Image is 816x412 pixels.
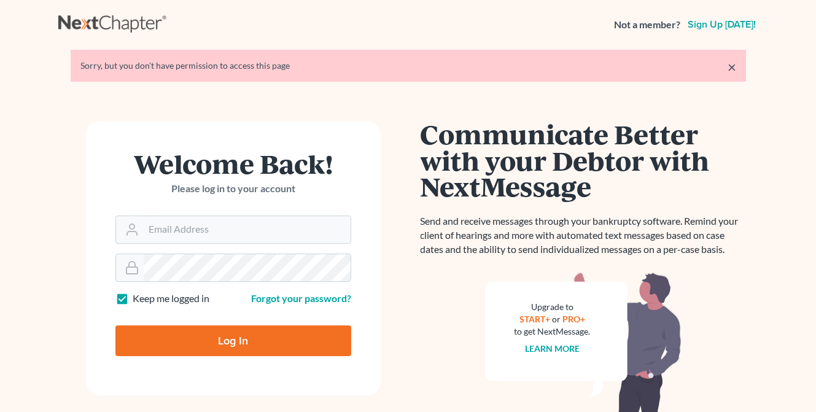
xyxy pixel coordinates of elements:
input: Email Address [144,216,351,243]
p: Please log in to your account [115,182,351,196]
a: Learn more [525,343,580,354]
input: Log In [115,325,351,356]
span: or [552,314,561,324]
h1: Welcome Back! [115,150,351,177]
div: Upgrade to [515,301,591,313]
a: Sign up [DATE]! [685,20,758,29]
strong: Not a member? [614,18,680,32]
div: Sorry, but you don't have permission to access this page [80,60,736,72]
a: Forgot your password? [251,292,351,304]
div: to get NextMessage. [515,325,591,338]
label: Keep me logged in [133,292,209,306]
h1: Communicate Better with your Debtor with NextMessage [421,121,746,200]
a: PRO+ [562,314,585,324]
a: × [728,60,736,74]
a: START+ [519,314,550,324]
p: Send and receive messages through your bankruptcy software. Remind your client of hearings and mo... [421,214,746,257]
